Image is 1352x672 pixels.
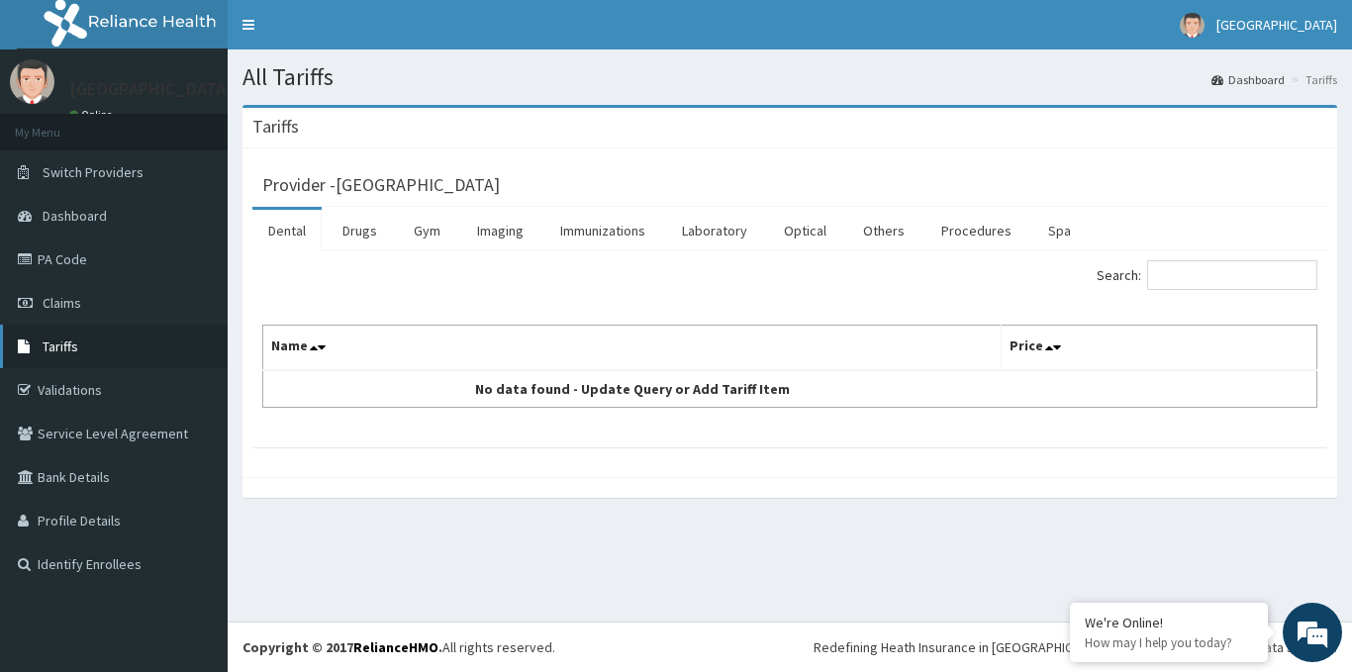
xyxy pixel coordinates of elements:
[814,637,1337,657] div: Redefining Heath Insurance in [GEOGRAPHIC_DATA] using Telemedicine and Data Science!
[1085,634,1253,651] p: How may I help you today?
[69,108,117,122] a: Online
[69,80,233,98] p: [GEOGRAPHIC_DATA]
[666,210,763,251] a: Laboratory
[1001,326,1317,371] th: Price
[242,638,442,656] strong: Copyright © 2017 .
[263,326,1002,371] th: Name
[43,207,107,225] span: Dashboard
[262,176,500,194] h3: Provider - [GEOGRAPHIC_DATA]
[544,210,661,251] a: Immunizations
[242,64,1337,90] h1: All Tariffs
[925,210,1027,251] a: Procedures
[228,622,1352,672] footer: All rights reserved.
[1180,13,1205,38] img: User Image
[768,210,842,251] a: Optical
[847,210,920,251] a: Others
[1032,210,1087,251] a: Spa
[353,638,438,656] a: RelianceHMO
[1287,71,1337,88] li: Tariffs
[252,118,299,136] h3: Tariffs
[43,163,144,181] span: Switch Providers
[1097,260,1317,290] label: Search:
[43,294,81,312] span: Claims
[1216,16,1337,34] span: [GEOGRAPHIC_DATA]
[461,210,539,251] a: Imaging
[43,337,78,355] span: Tariffs
[327,210,393,251] a: Drugs
[10,59,54,104] img: User Image
[263,370,1002,408] td: No data found - Update Query or Add Tariff Item
[252,210,322,251] a: Dental
[1085,614,1253,631] div: We're Online!
[1147,260,1317,290] input: Search:
[398,210,456,251] a: Gym
[1211,71,1285,88] a: Dashboard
